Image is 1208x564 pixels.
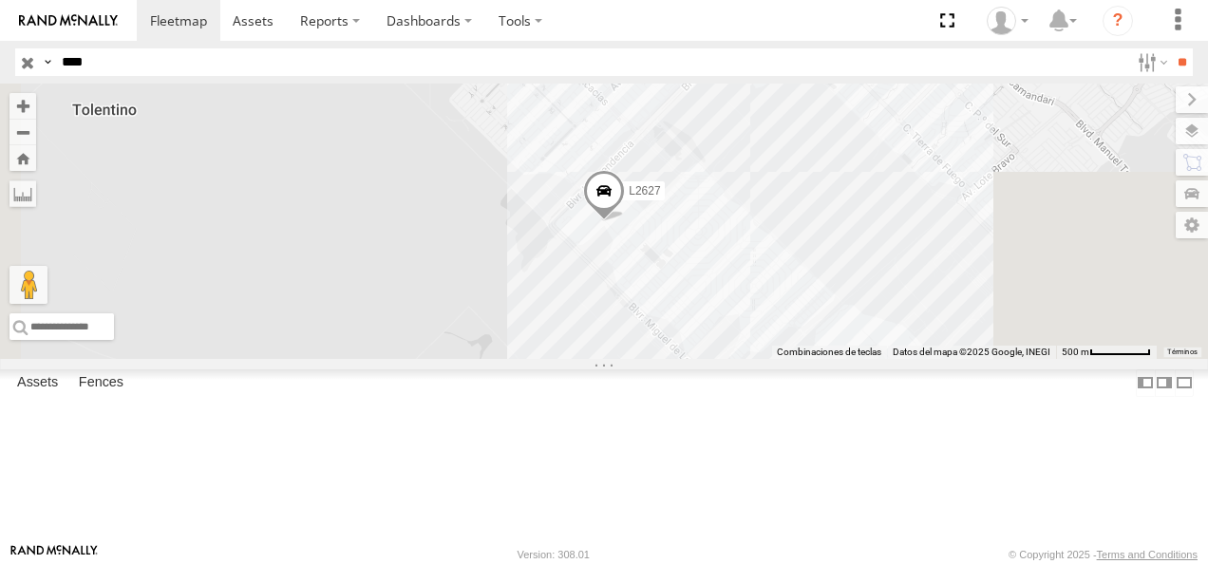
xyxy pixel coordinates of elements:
[1175,369,1194,397] label: Hide Summary Table
[1155,369,1174,397] label: Dock Summary Table to the Right
[1009,549,1198,560] div: © Copyright 2025 -
[518,549,590,560] div: Version: 308.01
[9,180,36,207] label: Measure
[9,145,36,171] button: Zoom Home
[19,14,118,28] img: rand-logo.svg
[1130,48,1171,76] label: Search Filter Options
[1097,549,1198,560] a: Terms and Conditions
[1062,347,1089,357] span: 500 m
[1176,212,1208,238] label: Map Settings
[9,266,47,304] button: Arrastra al hombrecito al mapa para abrir Street View
[1103,6,1133,36] i: ?
[1056,346,1157,359] button: Escala del mapa: 500 m por 61 píxeles
[9,119,36,145] button: Zoom out
[8,369,67,396] label: Assets
[1167,348,1198,356] a: Términos (se abre en una nueva pestaña)
[10,545,98,564] a: Visit our Website
[980,7,1035,35] div: antonio fernandez
[40,48,55,76] label: Search Query
[69,369,133,396] label: Fences
[1136,369,1155,397] label: Dock Summary Table to the Left
[629,184,660,197] span: L2627
[893,347,1050,357] span: Datos del mapa ©2025 Google, INEGI
[9,93,36,119] button: Zoom in
[777,346,881,359] button: Combinaciones de teclas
